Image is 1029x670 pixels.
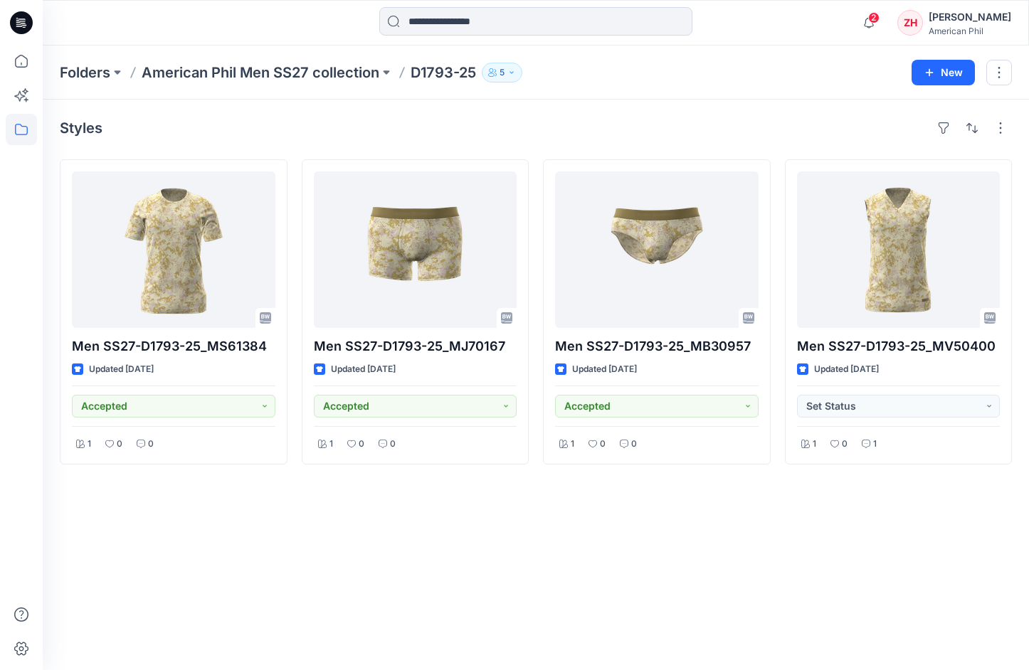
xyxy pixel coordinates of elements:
a: Men SS27-D1793-25_MS61384 [72,171,275,328]
p: Men SS27-D1793-25_MB30957 [555,336,759,356]
p: 5 [500,65,505,80]
p: 0 [631,437,637,452]
div: [PERSON_NAME] [929,9,1011,26]
a: Folders [60,63,110,83]
p: 0 [600,437,606,452]
p: 0 [390,437,396,452]
p: D1793-25 [411,63,476,83]
button: 5 [482,63,522,83]
h4: Styles [60,119,102,137]
a: American Phil Men SS27 collection [142,63,379,83]
p: 1 [873,437,877,452]
button: New [912,60,975,85]
div: American Phil [929,26,1011,36]
a: Men SS27-D1793-25_MB30957 [555,171,759,328]
p: 0 [842,437,848,452]
p: Men SS27-D1793-25_MJ70167 [314,336,517,356]
p: Updated [DATE] [814,362,879,377]
p: Updated [DATE] [89,362,154,377]
a: Men SS27-D1793-25_MV50400 [797,171,1001,328]
p: 0 [117,437,122,452]
a: Men SS27-D1793-25_MJ70167 [314,171,517,328]
p: Updated [DATE] [572,362,637,377]
p: 1 [88,437,91,452]
div: ZH [897,10,923,36]
p: Men SS27-D1793-25_MV50400 [797,336,1001,356]
p: 1 [813,437,816,452]
p: Men SS27-D1793-25_MS61384 [72,336,275,356]
span: 2 [868,12,880,23]
p: 1 [571,437,574,452]
p: 0 [148,437,154,452]
p: Updated [DATE] [331,362,396,377]
p: 0 [359,437,364,452]
p: 1 [329,437,333,452]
